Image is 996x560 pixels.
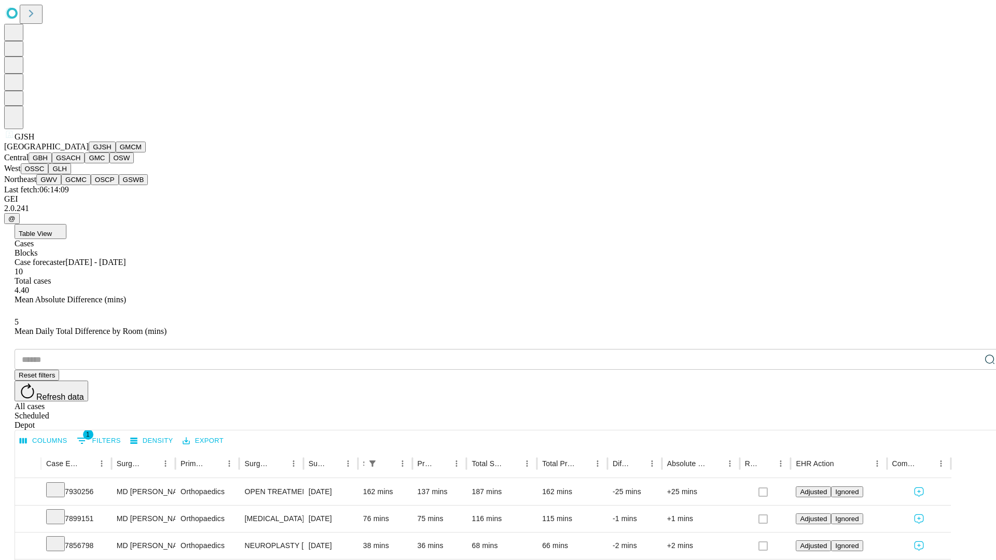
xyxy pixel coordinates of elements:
div: 75 mins [418,506,462,532]
div: 1 active filter [365,456,380,471]
button: Menu [520,456,534,471]
span: Central [4,153,29,162]
button: Menu [870,456,884,471]
button: Sort [630,456,645,471]
div: 7899151 [46,506,106,532]
button: Menu [94,456,109,471]
button: Menu [645,456,659,471]
button: Sort [505,456,520,471]
button: Sort [759,456,773,471]
button: Select columns [17,433,70,449]
div: +1 mins [667,506,735,532]
span: @ [8,215,16,222]
button: Refresh data [15,381,88,401]
button: @ [4,213,20,224]
button: GSACH [52,152,85,163]
button: OSW [109,152,134,163]
button: Sort [576,456,590,471]
button: Menu [934,456,948,471]
button: Show filters [74,432,123,449]
div: Surgery Date [309,459,325,468]
button: Sort [80,456,94,471]
div: Surgeon Name [117,459,143,468]
button: Ignored [831,486,863,497]
button: Menu [395,456,410,471]
div: MD [PERSON_NAME] [PERSON_NAME] [117,533,170,559]
button: Menu [590,456,605,471]
div: 36 mins [418,533,462,559]
div: Total Scheduled Duration [472,459,504,468]
button: Sort [708,456,723,471]
button: Sort [326,456,341,471]
div: Surgery Name [244,459,270,468]
div: 7930256 [46,479,106,505]
button: Menu [286,456,301,471]
button: Sort [435,456,449,471]
div: +25 mins [667,479,735,505]
span: Mean Daily Total Difference by Room (mins) [15,327,167,335]
span: 5 [15,317,19,326]
button: OSCP [91,174,119,185]
div: Resolved in EHR [745,459,758,468]
button: Ignored [831,540,863,551]
button: GMC [85,152,109,163]
span: Total cases [15,276,51,285]
span: 1 [83,429,93,440]
button: Table View [15,224,66,239]
span: Adjusted [800,488,827,496]
button: GLH [48,163,71,174]
span: Adjusted [800,515,827,523]
div: Orthopaedics [181,506,234,532]
div: 137 mins [418,479,462,505]
div: Orthopaedics [181,479,234,505]
button: Sort [835,456,850,471]
div: 187 mins [472,479,532,505]
span: Northeast [4,175,36,184]
div: 38 mins [363,533,407,559]
span: 10 [15,267,23,276]
span: Ignored [835,488,859,496]
button: Adjusted [796,486,831,497]
div: 162 mins [542,479,602,505]
div: 162 mins [363,479,407,505]
div: 116 mins [472,506,532,532]
span: Adjusted [800,542,827,550]
div: -1 mins [613,506,657,532]
button: GCMC [61,174,91,185]
button: Reset filters [15,370,59,381]
div: Predicted In Room Duration [418,459,434,468]
div: GEI [4,194,992,204]
button: Menu [341,456,355,471]
button: Sort [919,456,934,471]
button: Show filters [365,456,380,471]
div: Primary Service [181,459,206,468]
div: [MEDICAL_DATA] MEDIAL OR LATERAL MENISCECTOMY [244,506,298,532]
div: 2.0.241 [4,204,992,213]
button: Menu [723,456,737,471]
span: Case forecaster [15,258,65,267]
button: GBH [29,152,52,163]
div: Scheduled In Room Duration [363,459,364,468]
div: 7856798 [46,533,106,559]
span: West [4,164,21,173]
button: Sort [381,456,395,471]
div: 68 mins [472,533,532,559]
div: Orthopaedics [181,533,234,559]
span: Ignored [835,542,859,550]
button: Menu [158,456,173,471]
span: GJSH [15,132,34,141]
span: [DATE] - [DATE] [65,258,126,267]
div: Case Epic Id [46,459,79,468]
button: Adjusted [796,513,831,524]
div: MD [PERSON_NAME] [PERSON_NAME] [117,506,170,532]
div: 66 mins [542,533,602,559]
span: [GEOGRAPHIC_DATA] [4,142,89,151]
button: Adjusted [796,540,831,551]
button: Sort [272,456,286,471]
div: Difference [613,459,629,468]
div: MD [PERSON_NAME] [PERSON_NAME] [117,479,170,505]
button: Density [128,433,176,449]
div: -25 mins [613,479,657,505]
button: Menu [449,456,464,471]
button: Ignored [831,513,863,524]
